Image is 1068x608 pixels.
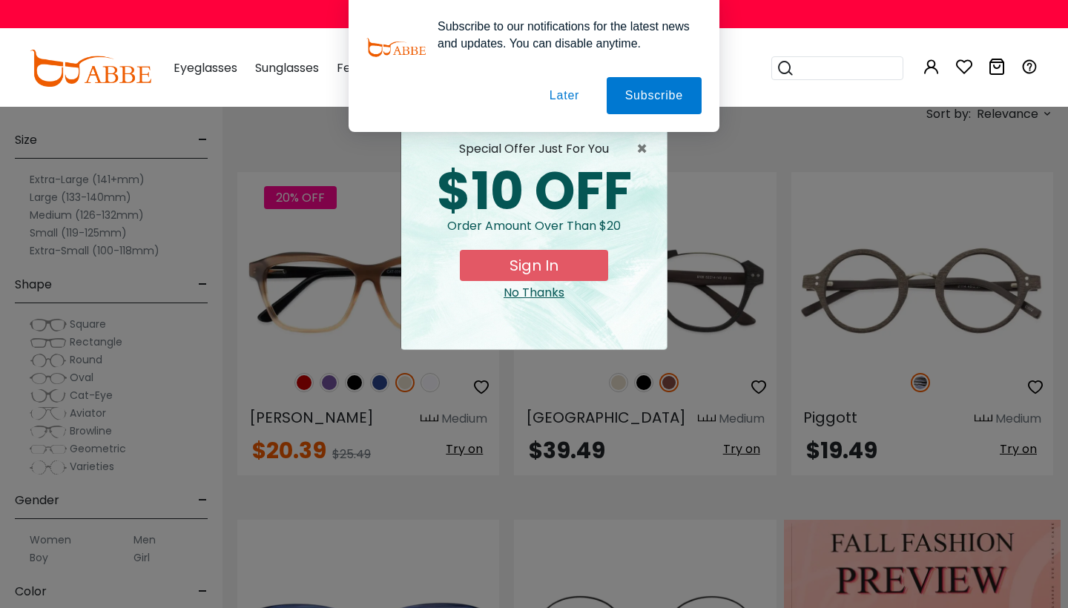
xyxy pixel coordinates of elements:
[607,77,702,114] button: Subscribe
[413,217,655,250] div: Order amount over than $20
[413,140,655,158] div: special offer just for you
[366,18,426,77] img: notification icon
[413,165,655,217] div: $10 OFF
[636,140,655,158] span: ×
[531,77,598,114] button: Later
[460,250,608,281] button: Sign In
[413,284,655,302] div: Close
[636,140,655,158] button: Close
[426,18,702,52] div: Subscribe to our notifications for the latest news and updates. You can disable anytime.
